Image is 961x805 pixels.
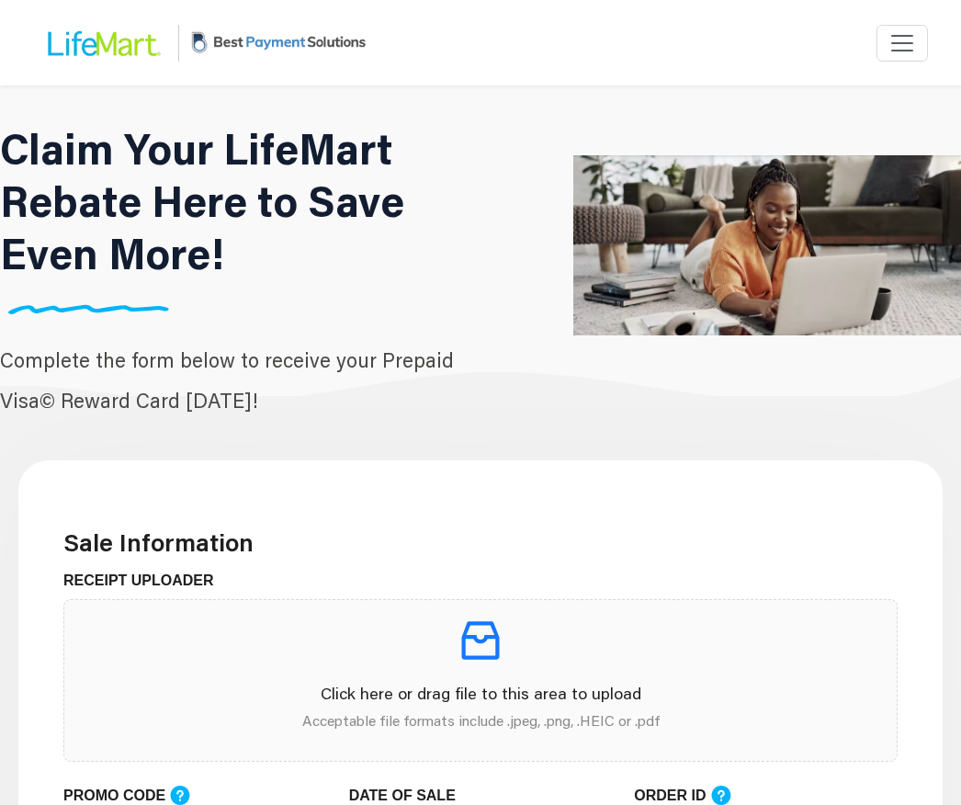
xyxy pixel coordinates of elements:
h3: Sale Information [63,527,898,557]
span: inbox [455,615,506,666]
a: LifeMart LogoBPS Logo [33,12,370,74]
button: Toggle navigation [876,25,928,62]
img: LifeMart Logo [33,14,171,73]
p: Acceptable file formats include .jpeg, .png, .HEIC or .pdf [79,709,882,731]
img: LifeMart Hero [573,49,961,441]
label: RECEIPT UPLOADER [63,570,228,592]
p: Click here or drag file to this area to upload [79,681,882,706]
img: BPS Logo [187,12,370,74]
span: inboxClick here or drag file to this area to uploadAcceptable file formats include .jpeg, .png, .... [64,600,897,761]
